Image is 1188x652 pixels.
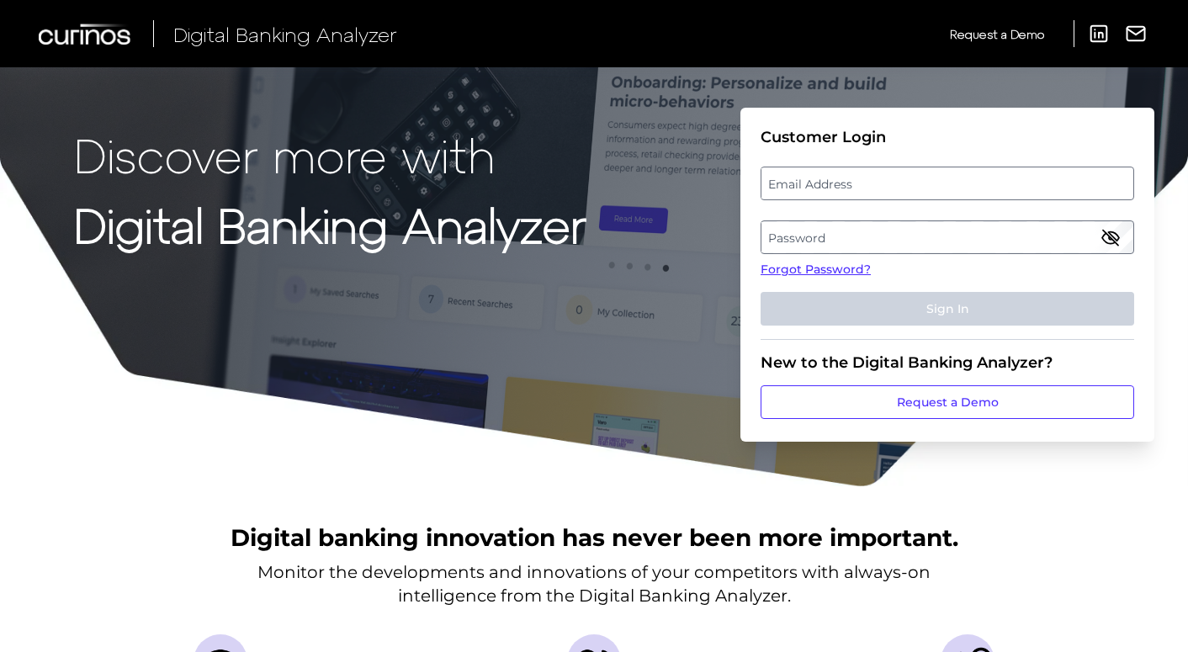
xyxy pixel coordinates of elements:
p: Monitor the developments and innovations of your competitors with always-on intelligence from the... [257,560,931,607]
div: Customer Login [761,128,1134,146]
label: Password [761,222,1132,252]
p: Discover more with [74,128,586,181]
strong: Digital Banking Analyzer [74,196,586,252]
span: Request a Demo [950,27,1044,41]
button: Sign In [761,292,1134,326]
span: Digital Banking Analyzer [173,22,397,46]
h2: Digital banking innovation has never been more important. [231,522,958,554]
div: New to the Digital Banking Analyzer? [761,353,1134,372]
label: Email Address [761,168,1132,199]
a: Request a Demo [761,385,1134,419]
img: Curinos [39,24,133,45]
a: Request a Demo [950,20,1044,48]
a: Forgot Password? [761,261,1134,278]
